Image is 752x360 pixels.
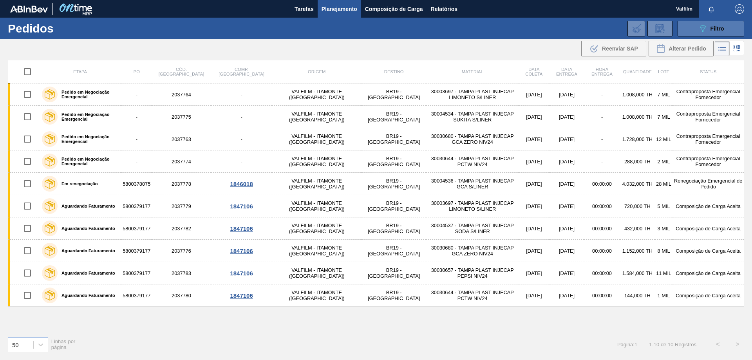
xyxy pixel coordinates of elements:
span: Status [700,69,716,74]
label: Pedido em Negociação Emergencial [58,112,118,121]
td: Composição de Carga Aceita [672,217,744,240]
span: Filtro [710,25,724,32]
div: Reenviar SAP [581,41,646,56]
button: > [728,335,747,354]
div: 1847106 [212,270,271,277]
div: 1846018 [212,181,271,187]
td: [DATE] [550,284,584,307]
a: Aguardando Faturamento58003791772037780VALFILM - ITAMONTE ([GEOGRAPHIC_DATA])BR19 - [GEOGRAPHIC_D... [8,284,744,307]
td: 30003697 - TAMPA PLAST INJECAP LIMONETO S/LINER [426,195,519,217]
label: Aguardando Faturamento [58,293,115,298]
td: 5 MIL [655,195,672,217]
td: VALFILM - ITAMONTE ([GEOGRAPHIC_DATA]) [272,83,361,106]
label: Pedido em Negociação Emergencial [58,157,118,166]
td: 7 MIL [655,83,672,106]
td: 1 MIL [655,284,672,307]
span: PO [134,69,140,74]
span: Hora Entrega [591,67,613,76]
td: 1.008,000 TH [620,83,655,106]
td: 2037778 [152,173,211,195]
img: TNhmsLtSVTkK8tSr43FrP2fwEKptu5GPRR3wAAAABJRU5ErkJggg== [10,5,48,13]
a: Aguardando Faturamento58003791772037782VALFILM - ITAMONTE ([GEOGRAPHIC_DATA])BR19 - [GEOGRAPHIC_D... [8,217,744,240]
td: 12 MIL [655,128,672,150]
td: 5800379177 [121,217,152,240]
td: 2037775 [152,106,211,128]
span: Página : 1 [617,342,637,347]
td: [DATE] [550,195,584,217]
td: BR19 - [GEOGRAPHIC_DATA] [362,150,427,173]
span: Material [462,69,483,74]
td: 30030644 - TAMPA PLAST INJECAP PCTW NIV24 [426,150,519,173]
a: Pedido em Negociação Emergencial-2037774-VALFILM - ITAMONTE ([GEOGRAPHIC_DATA])BR19 - [GEOGRAPHIC... [8,150,744,173]
td: 5800379177 [121,262,152,284]
td: 30004537 - TAMPA PLAST INJECAP SODA S/LINER [426,217,519,240]
td: Contraproposta Emergencial Fornecedor [672,83,744,106]
td: [DATE] [550,83,584,106]
td: 2037776 [152,240,211,262]
td: 720,000 TH [620,195,655,217]
td: Contraproposta Emergencial Fornecedor [672,128,744,150]
td: - [121,128,152,150]
td: BR19 - [GEOGRAPHIC_DATA] [362,240,427,262]
label: Aguardando Faturamento [58,271,115,275]
td: 00:00:00 [584,195,620,217]
div: 1847106 [212,225,271,232]
td: 30030680 - TAMPA PLAST INJECAP GCA ZERO NIV24 [426,128,519,150]
td: 30004536 - TAMPA PLAST INJECAP GCA S/LINER [426,173,519,195]
td: 432,000 TH [620,217,655,240]
a: Aguardando Faturamento58003791772037776VALFILM - ITAMONTE ([GEOGRAPHIC_DATA])BR19 - [GEOGRAPHIC_D... [8,240,744,262]
div: 1847106 [212,292,271,299]
span: 1 - 10 de 10 Registros [649,342,696,347]
td: 00:00:00 [584,240,620,262]
span: Comp. [GEOGRAPHIC_DATA] [219,67,264,76]
span: Cód. [GEOGRAPHIC_DATA] [159,67,204,76]
td: 2037780 [152,284,211,307]
td: - [121,106,152,128]
td: - [584,106,620,128]
td: 30004534 - TAMPA PLAST INJECAP SUKITA S/LINER [426,106,519,128]
td: - [211,106,272,128]
div: 1847106 [212,248,271,254]
td: 30003697 - TAMPA PLAST INJECAP LIMONETO S/LINER [426,83,519,106]
td: - [211,150,272,173]
button: Alterar Pedido [649,41,714,56]
td: - [584,128,620,150]
td: VALFILM - ITAMONTE ([GEOGRAPHIC_DATA]) [272,106,361,128]
a: Aguardando Faturamento58003791772037779VALFILM - ITAMONTE ([GEOGRAPHIC_DATA])BR19 - [GEOGRAPHIC_D... [8,195,744,217]
label: Pedido em Negociação Emergencial [58,134,118,144]
td: 1.728,000 TH [620,128,655,150]
td: 7 MIL [655,106,672,128]
td: 4.032,000 TH [620,173,655,195]
td: [DATE] [519,284,550,307]
td: 2037764 [152,83,211,106]
td: [DATE] [550,217,584,240]
td: 2037779 [152,195,211,217]
td: 28 MIL [655,173,672,195]
a: Pedido em Negociação Emergencial-2037764-VALFILM - ITAMONTE ([GEOGRAPHIC_DATA])BR19 - [GEOGRAPHIC... [8,83,744,106]
button: Filtro [678,21,744,36]
span: Alterar Pedido [669,45,706,52]
td: 1.584,000 TH [620,262,655,284]
span: Origem [308,69,325,74]
span: Planejamento [322,4,357,14]
div: Visão em Lista [715,41,730,56]
td: 2 MIL [655,150,672,173]
td: 288,000 TH [620,150,655,173]
td: VALFILM - ITAMONTE ([GEOGRAPHIC_DATA]) [272,195,361,217]
label: Em renegociação [58,181,98,186]
td: 8 MIL [655,240,672,262]
span: Quantidade [623,69,652,74]
td: BR19 - [GEOGRAPHIC_DATA] [362,217,427,240]
td: 2037774 [152,150,211,173]
span: Etapa [73,69,87,74]
td: 5800378075 [121,173,152,195]
td: [DATE] [550,240,584,262]
button: < [708,335,728,354]
td: - [121,83,152,106]
td: BR19 - [GEOGRAPHIC_DATA] [362,262,427,284]
div: Importar Negociações dos Pedidos [627,21,645,36]
label: Aguardando Faturamento [58,204,115,208]
div: 50 [12,341,19,348]
td: Composição de Carga Aceita [672,284,744,307]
